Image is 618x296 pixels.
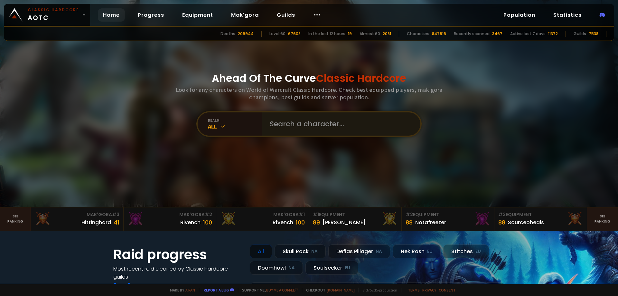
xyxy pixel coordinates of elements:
a: Mak'Gora#2Rivench100 [124,207,216,231]
span: # 1 [299,211,305,218]
span: Support me, [238,288,298,292]
div: Stitches [443,244,489,258]
a: Mak'Gora#1Rîvench100 [216,207,309,231]
div: 847916 [432,31,446,37]
div: 100 [203,218,212,227]
div: Recently scanned [454,31,490,37]
a: Guilds [272,8,300,22]
a: Report a bug [204,288,229,292]
small: EU [475,248,481,255]
small: Classic Hardcore [28,7,79,13]
div: Level 60 [269,31,286,37]
input: Search a character... [266,112,413,136]
div: Characters [407,31,429,37]
div: Notafreezer [415,218,446,226]
a: #2Equipment88Notafreezer [402,207,494,231]
span: Checkout [302,288,355,292]
a: Seeranking [587,207,618,231]
div: Skull Rock [275,244,326,258]
div: 88 [406,218,413,227]
div: In the last 12 hours [308,31,345,37]
h1: Raid progress [113,244,242,265]
div: Hittinghard [81,218,111,226]
div: Almost 60 [360,31,380,37]
div: 206944 [238,31,254,37]
div: All [250,244,272,258]
div: Mak'Gora [35,211,119,218]
div: Deaths [220,31,235,37]
div: Soulseeker [305,261,358,275]
h3: Look for any characters on World of Warcraft Classic Hardcore. Check best equipped players, mak'g... [173,86,445,101]
div: All [208,123,262,130]
div: 19 [348,31,352,37]
a: Progress [133,8,169,22]
div: Rivench [180,218,201,226]
div: Mak'Gora [220,211,305,218]
span: Classic Hardcore [316,71,406,85]
span: # 2 [205,211,212,218]
span: # 2 [406,211,413,218]
a: Home [98,8,125,22]
a: Buy me a coffee [266,288,298,292]
div: Equipment [498,211,583,218]
div: 2081 [383,31,391,37]
a: Privacy [422,288,436,292]
div: 88 [498,218,505,227]
a: Consent [439,288,456,292]
a: See all progress [113,281,155,289]
span: v. d752d5 - production [359,288,397,292]
div: realm [208,118,262,123]
div: 11372 [548,31,558,37]
div: Sourceoheals [508,218,544,226]
div: Defias Pillager [328,244,390,258]
div: [PERSON_NAME] [323,218,366,226]
span: # 3 [498,211,506,218]
span: # 1 [313,211,319,218]
a: Mak'Gora#3Hittinghard41 [31,207,124,231]
small: EU [427,248,433,255]
span: # 3 [112,211,119,218]
a: a fan [185,288,195,292]
div: Equipment [406,211,490,218]
a: [DOMAIN_NAME] [327,288,355,292]
a: #1Equipment89[PERSON_NAME] [309,207,402,231]
div: 41 [114,218,119,227]
a: Mak'gora [226,8,264,22]
span: AOTC [28,7,79,23]
span: Made by [166,288,195,292]
a: Classic HardcoreAOTC [4,4,90,26]
div: Nek'Rosh [393,244,441,258]
h1: Ahead Of The Curve [212,71,406,86]
div: 67608 [288,31,301,37]
a: #3Equipment88Sourceoheals [494,207,587,231]
small: NA [288,265,295,271]
div: Doomhowl [250,261,303,275]
div: Guilds [574,31,586,37]
div: 7538 [589,31,598,37]
div: 89 [313,218,320,227]
small: NA [376,248,382,255]
a: Equipment [177,8,218,22]
a: Statistics [548,8,587,22]
div: Mak'Gora [127,211,212,218]
div: 100 [296,218,305,227]
h4: Most recent raid cleaned by Classic Hardcore guilds [113,265,242,281]
div: 3467 [492,31,502,37]
small: NA [311,248,318,255]
a: Terms [408,288,420,292]
small: EU [345,265,350,271]
div: Rîvench [273,218,293,226]
a: Population [498,8,540,22]
div: Active last 7 days [510,31,546,37]
div: Equipment [313,211,398,218]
